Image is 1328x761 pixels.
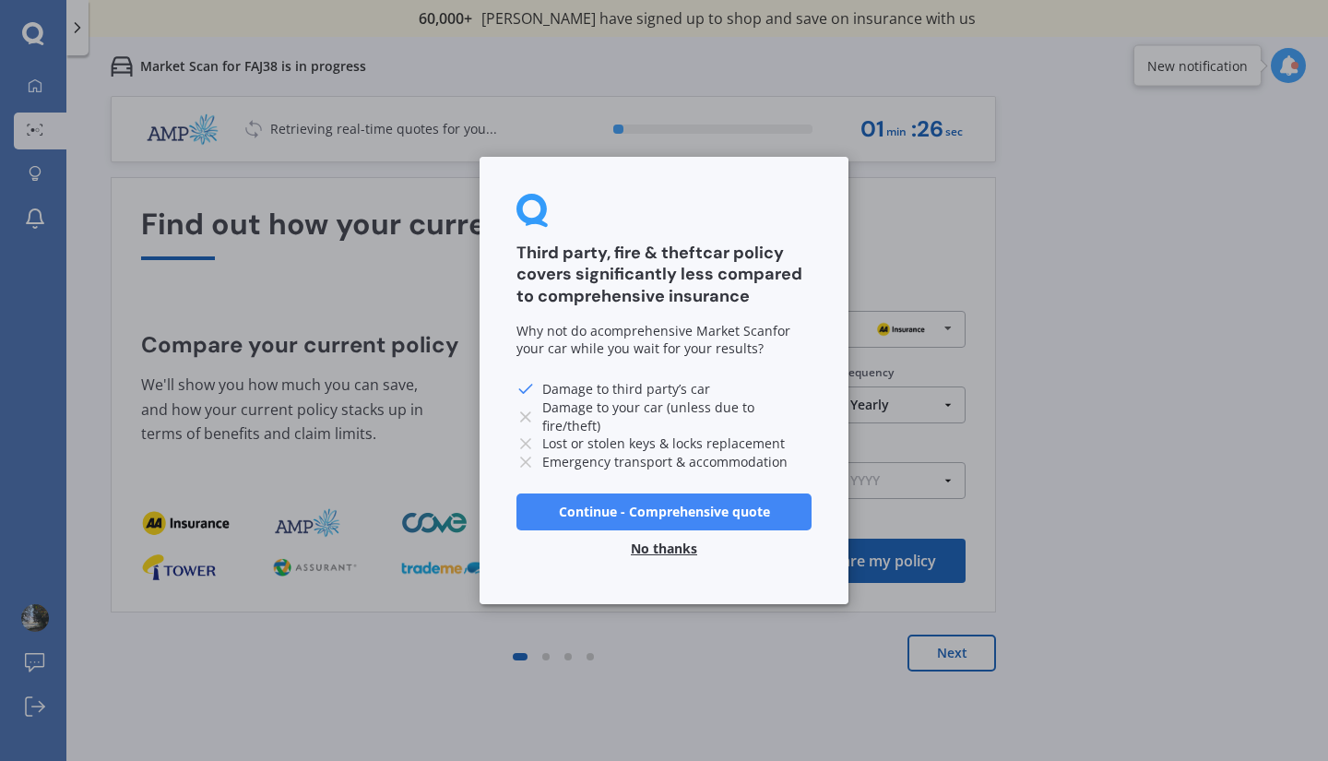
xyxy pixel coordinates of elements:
[516,493,812,530] button: Continue - Comprehensive quote
[620,530,708,567] button: No thanks
[516,453,812,471] li: Emergency transport & accommodation
[598,322,773,339] span: comprehensive Market Scan
[516,380,812,398] li: Damage to third party’s car
[516,398,812,434] li: Damage to your car (unless due to fire/theft)
[516,243,812,306] h3: Third party, fire & theft car policy covers significantly less compared to comprehensive insurance
[516,434,812,453] li: Lost or stolen keys & locks replacement
[516,322,812,358] div: Why not do a for your car while you wait for your results?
